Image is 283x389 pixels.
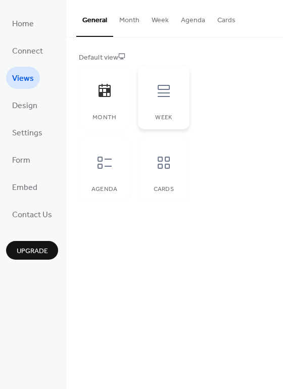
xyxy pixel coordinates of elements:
span: Form [12,153,30,169]
a: Views [6,67,40,89]
span: Contact Us [12,207,52,223]
span: Settings [12,125,42,141]
button: Upgrade [6,241,58,260]
span: Design [12,98,37,114]
span: Upgrade [17,246,48,257]
span: Views [12,71,34,87]
div: Week [148,114,179,121]
div: Month [89,114,120,121]
a: Home [6,12,40,34]
a: Embed [6,176,43,198]
a: Settings [6,121,49,143]
a: Form [6,149,36,171]
a: Contact Us [6,203,58,225]
span: Home [12,16,34,32]
a: Design [6,94,43,116]
span: Embed [12,180,37,196]
span: Connect [12,43,43,60]
a: Connect [6,39,49,62]
div: Default view [79,53,268,63]
div: Cards [148,186,179,193]
div: Agenda [89,186,120,193]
